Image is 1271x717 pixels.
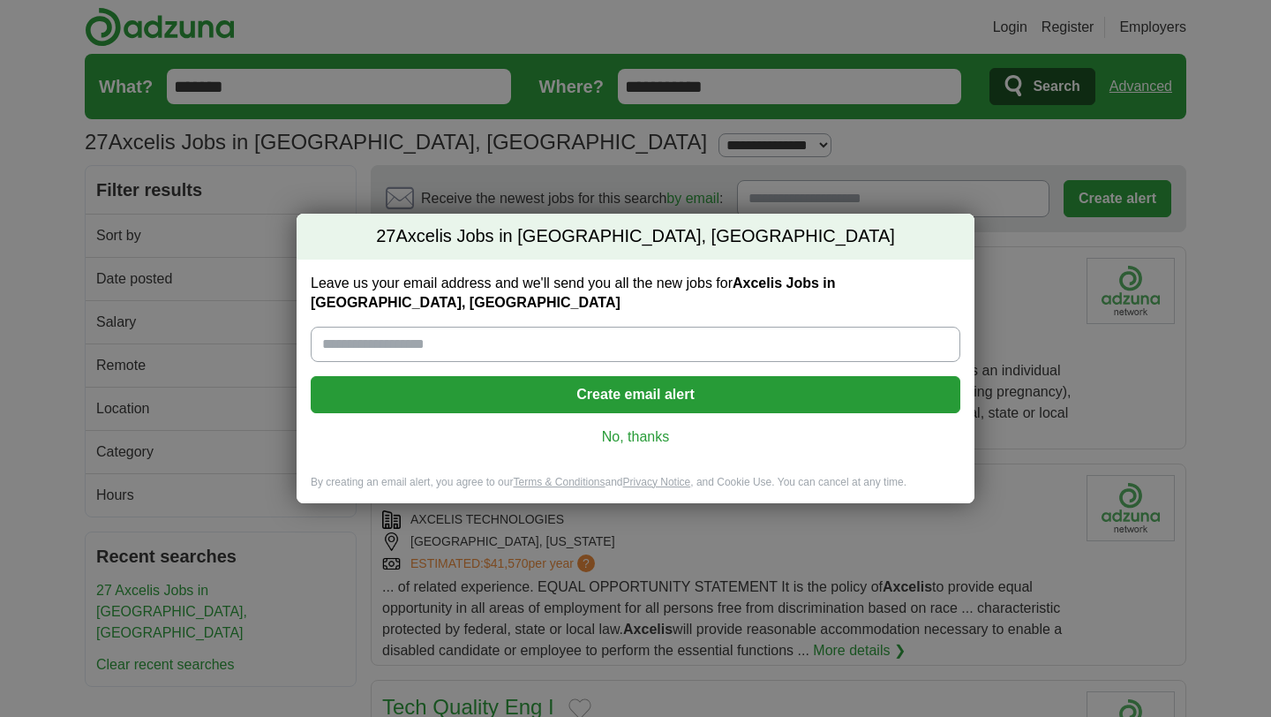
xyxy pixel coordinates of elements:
[311,376,960,413] button: Create email alert
[297,214,974,260] h2: Axcelis Jobs in [GEOGRAPHIC_DATA], [GEOGRAPHIC_DATA]
[376,224,395,249] span: 27
[311,274,960,313] label: Leave us your email address and we'll send you all the new jobs for
[623,476,691,488] a: Privacy Notice
[513,476,605,488] a: Terms & Conditions
[297,475,974,504] div: By creating an email alert, you agree to our and , and Cookie Use. You can cancel at any time.
[325,427,946,447] a: No, thanks
[311,275,836,310] strong: Axcelis Jobs in [GEOGRAPHIC_DATA], [GEOGRAPHIC_DATA]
